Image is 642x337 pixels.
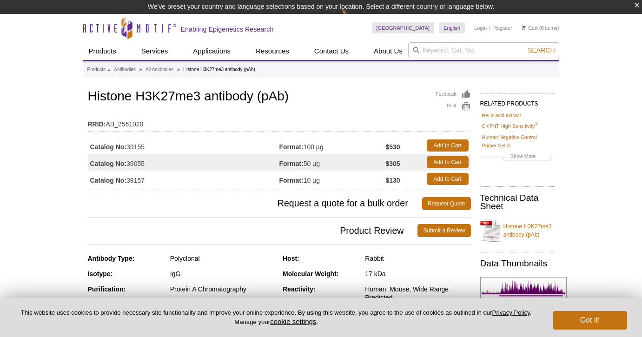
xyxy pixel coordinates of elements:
div: IgG [170,270,276,278]
span: Request a quote for a bulk order [88,197,422,210]
span: Search [528,46,555,54]
a: [GEOGRAPHIC_DATA] [372,22,435,33]
a: Print [436,102,471,112]
a: Show More [482,152,553,163]
strong: Purification: [88,285,126,293]
td: AB_2561020 [88,114,471,129]
li: | [490,22,491,33]
td: 39157 [88,171,279,187]
strong: Format: [279,159,304,168]
a: Products [87,66,106,74]
a: About Us [368,42,408,60]
strong: Reactivity: [283,285,316,293]
strong: $530 [385,143,400,151]
a: English [439,22,465,33]
a: Add to Cart [427,173,469,185]
strong: Molecular Weight: [283,270,338,278]
a: All Antibodies [146,66,173,74]
a: Applications [187,42,236,60]
a: Cart [522,25,538,31]
li: » [139,67,142,72]
strong: Catalog No: [90,143,127,151]
button: Search [525,46,557,54]
h2: Technical Data Sheet [480,194,555,211]
button: cookie settings [270,317,316,325]
strong: Format: [279,176,304,185]
p: This website uses cookies to provide necessary site functionality and improve your online experie... [15,309,537,326]
a: Feedback [436,89,471,99]
a: Antibodies [114,66,136,74]
strong: Antibody Type: [88,255,135,262]
div: Polyclonal [170,254,276,263]
strong: Catalog No: [90,176,127,185]
div: Protein A Chromatography [170,285,276,293]
li: » [177,67,180,72]
a: Contact Us [309,42,354,60]
td: 39055 [88,154,279,171]
h2: RELATED PRODUCTS [480,93,555,110]
a: Login [474,25,487,31]
strong: Isotype: [88,270,113,278]
a: Register [493,25,512,31]
a: Privacy Policy [492,309,530,316]
td: 39155 [88,137,279,154]
td: 50 µg [279,154,386,171]
a: Services [136,42,174,60]
img: Change Here [341,7,366,29]
a: Submit a Review [417,224,470,237]
a: Add to Cart [427,139,469,152]
li: (0 items) [522,22,559,33]
a: Products [83,42,122,60]
img: Histone H3K27me3 antibody (pAb) tested by ChIP-Seq. [480,277,567,321]
span: Product Review [88,224,418,237]
a: Add to Cart [427,156,469,168]
a: Histone H3K27me3 antibody (pAb) [480,217,555,244]
a: Request Quote [422,197,471,210]
strong: $130 [385,176,400,185]
a: HeLa acid extract [482,111,521,119]
img: Your Cart [522,25,526,30]
strong: Host: [283,255,299,262]
a: ChIP-IT High Sensitivity® [482,122,538,130]
div: 17 kDa [365,270,470,278]
li: » [108,67,111,72]
li: Histone H3K27me3 antibody (pAb) [183,67,255,72]
td: 100 µg [279,137,386,154]
div: Rabbit [365,254,470,263]
strong: Catalog No: [90,159,127,168]
td: 10 µg [279,171,386,187]
button: Got it! [553,311,627,330]
strong: $305 [385,159,400,168]
h1: Histone H3K27me3 antibody (pAb) [88,89,471,105]
h2: Enabling Epigenetics Research [181,25,274,33]
a: Human Negative Control Primer Set 3 [482,133,553,150]
h2: Data Thumbnails [480,259,555,268]
input: Keyword, Cat. No. [408,42,559,58]
sup: ® [535,122,538,127]
div: Human, Mouse, Wide Range Predicted [365,285,470,302]
strong: RRID: [88,120,106,128]
a: Resources [250,42,295,60]
strong: Format: [279,143,304,151]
